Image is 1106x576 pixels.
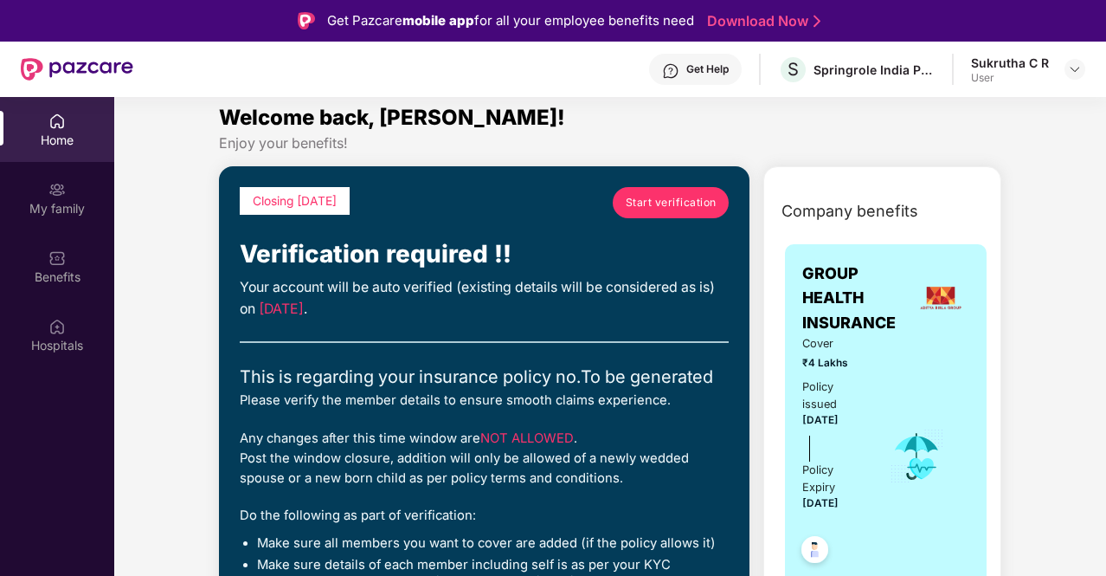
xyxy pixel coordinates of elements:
div: This is regarding your insurance policy no. To be generated [240,364,729,391]
span: S [788,59,799,80]
div: Get Help [686,62,729,76]
a: Start verification [613,187,729,218]
span: [DATE] [802,414,839,426]
span: Cover [802,335,865,353]
img: Stroke [813,12,820,30]
div: Verification required !! [240,236,729,274]
img: svg+xml;base64,PHN2ZyB3aWR0aD0iMjAiIGhlaWdodD0iMjAiIHZpZXdCb3g9IjAgMCAyMCAyMCIgZmlsbD0ibm9uZSIgeG... [48,181,66,198]
div: Policy issued [802,379,865,413]
img: icon [889,428,945,485]
span: [DATE] [802,497,839,509]
span: GROUP HEALTH INSURANCE [802,262,912,335]
span: NOT ALLOWED [480,430,574,446]
li: Make sure all members you want to cover are added (if the policy allows it) [257,535,729,553]
div: Enjoy your benefits! [219,134,1001,152]
div: Your account will be auto verified (existing details will be considered as is) on . [240,277,729,320]
img: svg+xml;base64,PHN2ZyBpZD0iSG9zcGl0YWxzIiB4bWxucz0iaHR0cDovL3d3dy53My5vcmcvMjAwMC9zdmciIHdpZHRoPS... [48,318,66,335]
div: Springrole India Private Limited [813,61,935,78]
img: svg+xml;base64,PHN2ZyBpZD0iSGVscC0zMngzMiIgeG1sbnM9Imh0dHA6Ly93d3cudzMub3JnLzIwMDAvc3ZnIiB3aWR0aD... [662,62,679,80]
span: Start verification [626,194,717,210]
div: Get Pazcare for all your employee benefits need [327,10,694,31]
span: Closing [DATE] [253,194,337,208]
div: User [971,71,1049,85]
strong: mobile app [402,12,474,29]
img: svg+xml;base64,PHN2ZyB4bWxucz0iaHR0cDovL3d3dy53My5vcmcvMjAwMC9zdmciIHdpZHRoPSI0OC45NDMiIGhlaWdodD... [794,531,836,573]
span: ₹4 Lakhs [802,355,865,372]
div: Do the following as part of verification: [240,506,729,526]
div: Sukrutha C R [971,55,1049,71]
span: Welcome back, [PERSON_NAME]! [219,105,565,130]
span: Company benefits [781,199,918,223]
img: New Pazcare Logo [21,58,133,81]
img: svg+xml;base64,PHN2ZyBpZD0iQmVuZWZpdHMiIHhtbG5zPSJodHRwOi8vd3d3LnczLm9yZy8yMDAwL3N2ZyIgd2lkdGg9Ij... [48,249,66,267]
img: svg+xml;base64,PHN2ZyBpZD0iRHJvcGRvd24tMzJ4MzIiIHhtbG5zPSJodHRwOi8vd3d3LnczLm9yZy8yMDAwL3N2ZyIgd2... [1068,62,1082,76]
span: [DATE] [259,301,304,317]
img: insurerLogo [917,275,964,321]
a: Download Now [707,12,815,30]
div: Policy Expiry [802,462,865,496]
img: svg+xml;base64,PHN2ZyBpZD0iSG9tZSIgeG1sbnM9Imh0dHA6Ly93d3cudzMub3JnLzIwMDAvc3ZnIiB3aWR0aD0iMjAiIG... [48,113,66,130]
div: Please verify the member details to ensure smooth claims experience. [240,391,729,411]
div: Any changes after this time window are . Post the window closure, addition will only be allowed o... [240,429,729,489]
img: Logo [298,12,315,29]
